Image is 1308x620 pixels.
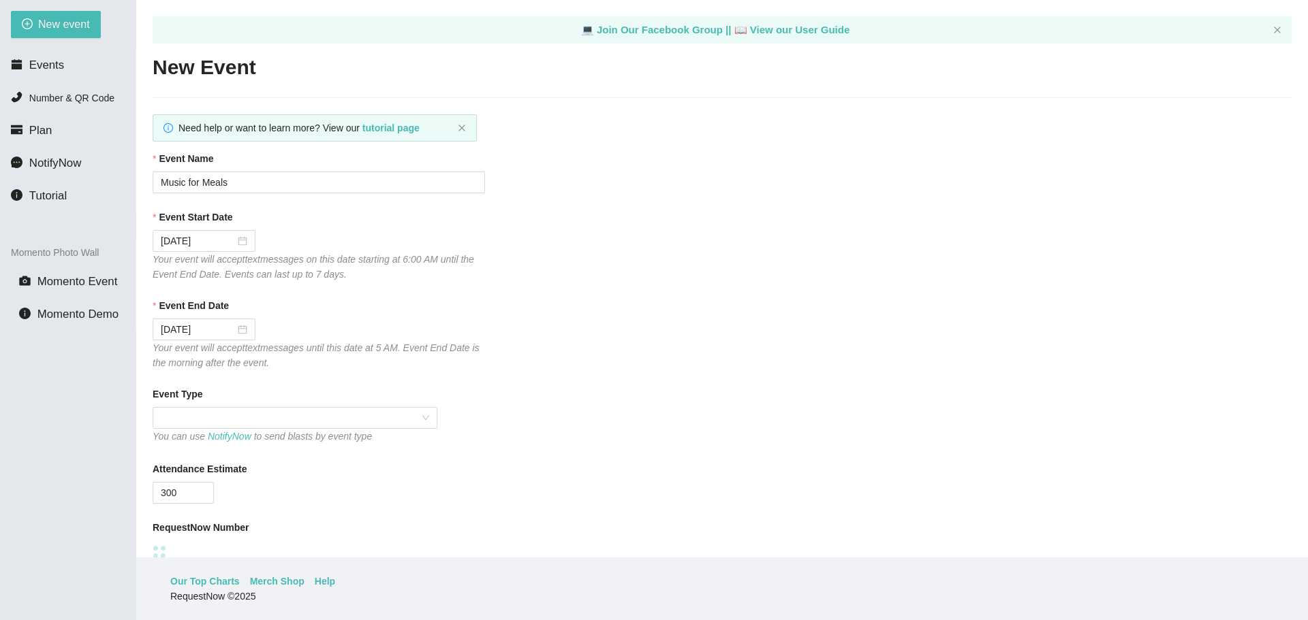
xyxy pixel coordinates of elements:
[159,298,229,313] b: Event End Date
[22,18,33,31] span: plus-circle
[29,93,114,103] span: Number & QR Code
[11,59,22,70] span: calendar
[161,322,235,337] input: Select date
[153,387,203,402] b: Event Type
[11,91,22,103] span: phone
[29,124,52,137] span: Plan
[458,124,466,132] span: close
[19,275,31,287] span: camera
[581,24,734,35] a: laptop Join Our Facebook Group ||
[153,54,1292,82] h2: New Event
[11,124,22,135] span: credit-card
[734,24,850,35] a: laptop View our User Guide
[250,574,305,589] a: Merch Shop
[37,308,119,321] span: Momento Demo
[458,124,466,133] button: close
[161,233,235,248] input: Select date
[153,172,485,193] input: Janet's and Mark's Wedding
[29,189,67,202] span: Tutorial
[163,123,173,133] span: info-circle
[153,520,249,535] b: RequestNow Number
[159,151,213,166] b: Event Name
[581,24,594,35] span: laptop
[1273,26,1281,35] button: close
[38,16,90,33] span: New event
[178,123,420,133] span: Need help or want to learn more? View our
[208,431,251,442] a: NotifyNow
[362,123,420,133] a: tutorial page
[153,461,247,476] b: Attendance Estimate
[11,11,101,38] button: plus-circleNew event
[153,254,474,280] i: Your event will accept text messages on this date starting at 6:00 AM until the Event End Date. E...
[11,189,22,201] span: info-circle
[153,429,437,444] div: You can use to send blasts by event type
[153,342,480,368] i: Your event will accept text messages until this date at 5 AM. Event End Date is the morning after...
[734,24,747,35] span: laptop
[19,308,31,319] span: info-circle
[170,574,240,589] a: Our Top Charts
[1273,26,1281,34] span: close
[315,574,335,589] a: Help
[29,157,81,169] span: NotifyNow
[11,157,22,168] span: message
[159,210,232,225] b: Event Start Date
[29,59,64,71] span: Events
[37,275,118,288] span: Momento Event
[170,589,1271,604] div: RequestNow © 2025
